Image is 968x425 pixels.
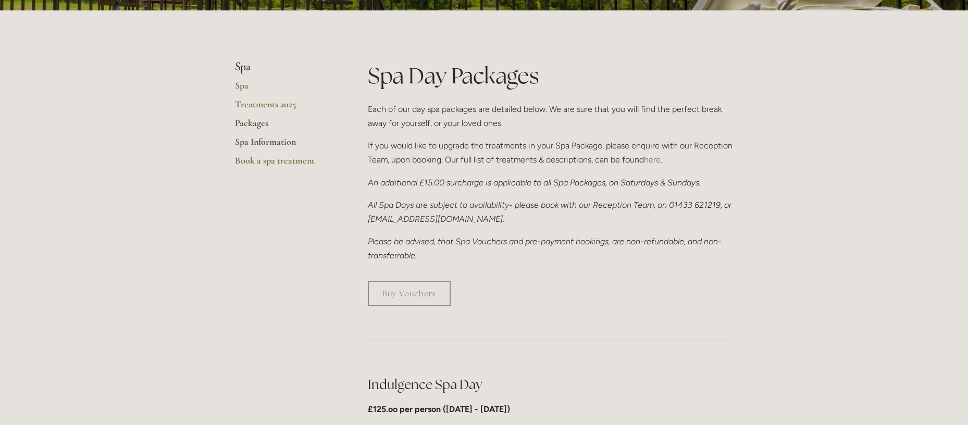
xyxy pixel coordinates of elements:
a: Book a spa treatment [235,155,334,173]
a: Buy Vouchers [368,281,451,306]
em: Please be advised, that Spa Vouchers and pre-payment bookings, are non-refundable, and non-transf... [368,236,722,260]
h2: Indulgence Spa Day [368,376,733,394]
a: Packages [235,117,334,136]
em: An additional £15.00 surcharge is applicable to all Spa Packages, on Saturdays & Sundays. [368,178,701,187]
em: All Spa Days are subject to availability- please book with our Reception Team, on 01433 621219, o... [368,200,734,224]
p: Each of our day spa packages are detailed below. We are sure that you will find the perfect break... [368,102,733,130]
a: Spa Information [235,136,334,155]
p: If you would like to upgrade the treatments in your Spa Package, please enquire with our Receptio... [368,139,733,167]
strong: £125.oo per person ([DATE] - [DATE]) [368,404,510,414]
a: Spa [235,80,334,98]
a: here [644,155,661,165]
a: Treatments 2025 [235,98,334,117]
h1: Spa Day Packages [368,60,733,91]
li: Spa [235,60,334,74]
